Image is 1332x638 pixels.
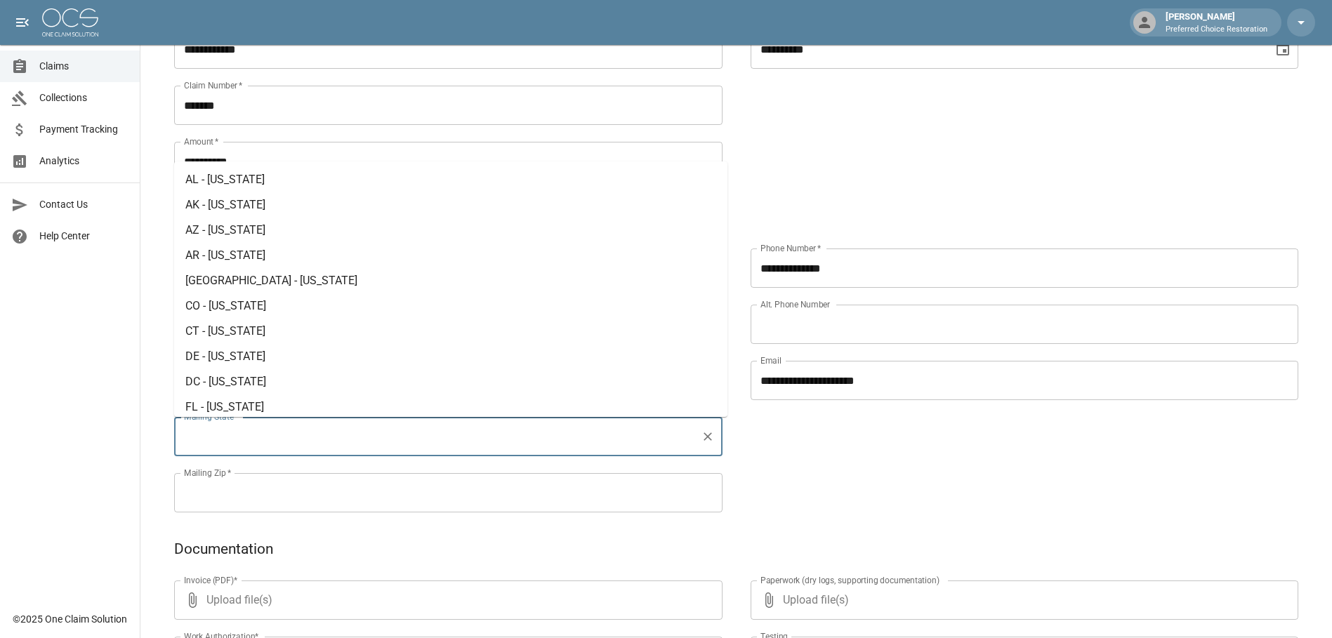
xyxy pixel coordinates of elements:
span: Claims [39,59,128,74]
button: Choose date, selected date is Oct 20, 2025 [1269,35,1297,63]
div: [PERSON_NAME] [1160,10,1273,35]
label: Paperwork (dry logs, supporting documentation) [760,574,939,586]
span: AL - [US_STATE] [185,173,265,186]
label: Amount [184,135,219,147]
span: Payment Tracking [39,122,128,137]
span: Upload file(s) [783,580,1261,620]
button: Clear [698,427,718,446]
span: Analytics [39,154,128,168]
label: Mailing Zip [184,467,232,479]
label: Claim Number [184,79,242,91]
span: CO - [US_STATE] [185,299,266,312]
span: AR - [US_STATE] [185,248,265,262]
span: DC - [US_STATE] [185,375,266,388]
span: Contact Us [39,197,128,212]
span: FL - [US_STATE] [185,400,264,413]
label: Invoice (PDF)* [184,574,238,586]
img: ocs-logo-white-transparent.png [42,8,98,36]
span: DE - [US_STATE] [185,350,265,363]
span: [GEOGRAPHIC_DATA] - [US_STATE] [185,274,357,287]
span: Help Center [39,229,128,244]
span: AZ - [US_STATE] [185,223,265,237]
label: Alt. Phone Number [760,298,830,310]
span: CT - [US_STATE] [185,324,265,338]
span: AK - [US_STATE] [185,198,265,211]
label: Phone Number [760,242,821,254]
span: Upload file(s) [206,580,685,620]
div: © 2025 One Claim Solution [13,612,127,626]
span: Collections [39,91,128,105]
label: Email [760,354,782,366]
p: Preferred Choice Restoration [1166,24,1267,36]
button: open drawer [8,8,37,36]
